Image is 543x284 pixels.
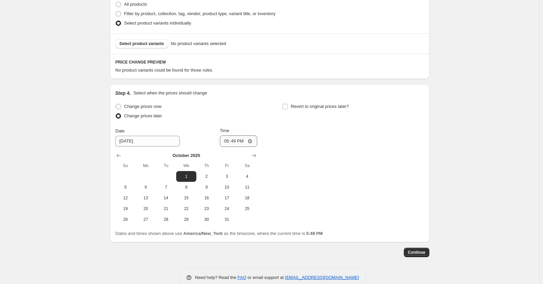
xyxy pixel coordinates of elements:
th: Saturday [237,160,257,171]
span: All products [124,2,147,7]
button: Wednesday October 8 2025 [176,182,196,193]
span: 28 [159,217,173,222]
span: 3 [220,174,234,179]
span: 8 [179,185,194,190]
span: Dates and times shown above use as the timezone, where the current time is [115,231,323,236]
span: Date [115,128,124,133]
button: Show next month, November 2025 [249,151,259,160]
button: Friday October 17 2025 [217,193,237,203]
input: 9/30/2025 [115,136,180,147]
button: Friday October 10 2025 [217,182,237,193]
th: Tuesday [156,160,176,171]
span: Filter by product, collection, tag, vendor, product type, variant title, or inventory [124,11,275,16]
span: 14 [159,195,173,201]
button: Saturday October 4 2025 [237,171,257,182]
span: Change prices later [124,113,162,118]
span: 25 [240,206,255,211]
button: Tuesday October 7 2025 [156,182,176,193]
button: Tuesday October 21 2025 [156,203,176,214]
span: 20 [138,206,153,211]
button: Thursday October 30 2025 [196,214,217,225]
th: Friday [217,160,237,171]
h2: Step 4. [115,90,131,96]
span: Mo [138,163,153,168]
button: Wednesday October 29 2025 [176,214,196,225]
span: 26 [118,217,133,222]
a: FAQ [238,275,246,280]
span: 5 [118,185,133,190]
span: Need help? Read the [195,275,238,280]
p: Select when the prices should change [133,90,207,96]
button: Thursday October 2 2025 [196,171,217,182]
button: Tuesday October 28 2025 [156,214,176,225]
span: 31 [220,217,234,222]
button: Friday October 24 2025 [217,203,237,214]
button: Sunday October 12 2025 [115,193,135,203]
button: Monday October 20 2025 [135,203,156,214]
th: Sunday [115,160,135,171]
button: Thursday October 23 2025 [196,203,217,214]
span: Change prices now [124,104,161,109]
button: Continue [404,248,429,257]
span: 13 [138,195,153,201]
span: 10 [220,185,234,190]
button: Sunday October 19 2025 [115,203,135,214]
span: 1 [179,174,194,179]
span: No product variants selected [171,40,226,47]
span: Sa [240,163,255,168]
span: 27 [138,217,153,222]
b: America/New_York [183,231,223,236]
button: Monday October 13 2025 [135,193,156,203]
span: 24 [220,206,234,211]
button: Select product variants [115,39,168,48]
button: Saturday October 18 2025 [237,193,257,203]
button: Wednesday October 22 2025 [176,203,196,214]
button: Sunday October 26 2025 [115,214,135,225]
span: 23 [199,206,214,211]
span: 30 [199,217,214,222]
span: No product variants could be found for those rules. [115,68,213,73]
button: Monday October 6 2025 [135,182,156,193]
b: 5:49 PM [306,231,323,236]
h6: PRICE CHANGE PREVIEW [115,59,424,65]
button: Sunday October 5 2025 [115,182,135,193]
span: Select product variants [119,41,164,46]
span: 29 [179,217,194,222]
span: 22 [179,206,194,211]
button: Tuesday October 14 2025 [156,193,176,203]
span: 15 [179,195,194,201]
span: 7 [159,185,173,190]
span: 4 [240,174,255,179]
input: 12:00 [220,135,258,147]
span: or email support at [246,275,285,280]
span: 11 [240,185,255,190]
span: 16 [199,195,214,201]
button: Friday October 3 2025 [217,171,237,182]
th: Monday [135,160,156,171]
button: Thursday October 16 2025 [196,193,217,203]
button: Saturday October 25 2025 [237,203,257,214]
span: Fr [220,163,234,168]
span: Th [199,163,214,168]
span: Time [220,128,229,133]
button: Monday October 27 2025 [135,214,156,225]
th: Wednesday [176,160,196,171]
span: Select product variants individually [124,21,191,26]
span: Su [118,163,133,168]
span: Revert to original prices later? [291,104,349,109]
button: Saturday October 11 2025 [237,182,257,193]
a: [EMAIL_ADDRESS][DOMAIN_NAME] [285,275,359,280]
span: 2 [199,174,214,179]
th: Thursday [196,160,217,171]
span: 17 [220,195,234,201]
span: 19 [118,206,133,211]
span: 6 [138,185,153,190]
button: Wednesday October 15 2025 [176,193,196,203]
span: 9 [199,185,214,190]
span: 18 [240,195,255,201]
button: Thursday October 9 2025 [196,182,217,193]
span: Continue [408,250,425,255]
button: Friday October 31 2025 [217,214,237,225]
span: Tu [159,163,173,168]
button: Wednesday October 1 2025 [176,171,196,182]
